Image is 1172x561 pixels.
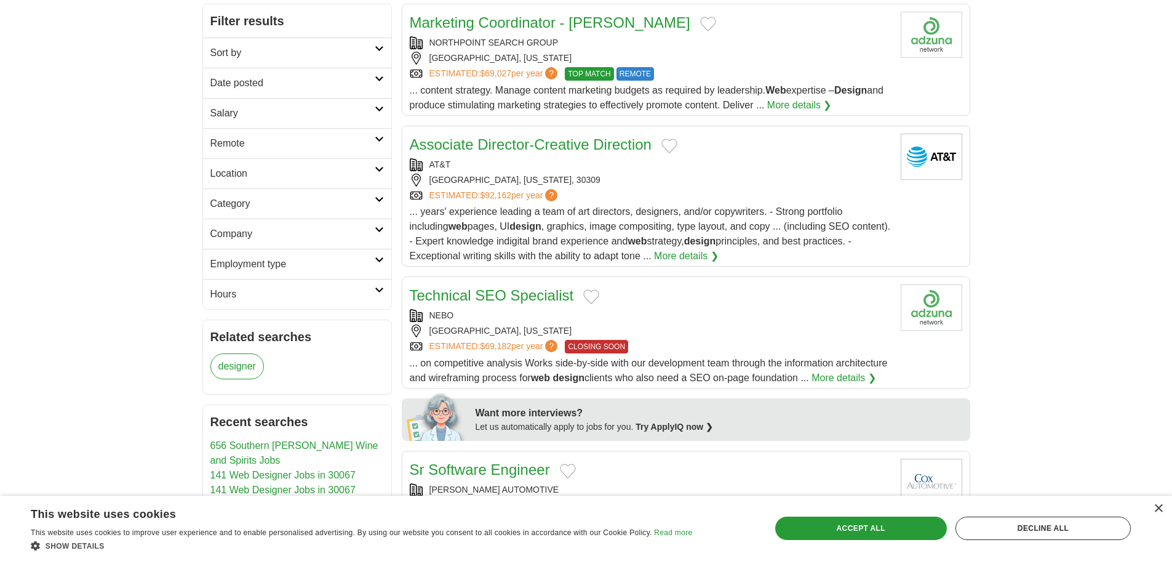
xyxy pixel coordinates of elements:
h2: Filter results [203,4,391,38]
a: ESTIMATED:$69,027per year? [429,67,560,81]
a: Associate Director-Creative Direction [410,136,652,153]
span: $69,027 [480,68,511,78]
span: TOP MATCH [565,67,613,81]
a: ESTIMATED:$92,162per year? [429,189,560,202]
a: Employment type [203,249,391,279]
span: $92,162 [480,190,511,200]
a: Company [203,219,391,249]
div: [GEOGRAPHIC_DATA], [US_STATE] [410,325,891,337]
span: This website uses cookies to improve user experience and to enable personalised advertising. By u... [31,528,652,537]
div: [GEOGRAPHIC_DATA], [US_STATE] [410,52,891,65]
a: Salary [203,98,391,128]
img: AT&T logo [901,134,962,180]
div: Show details [31,539,692,552]
a: [PERSON_NAME] AUTOMOTIVE [429,485,559,494]
a: More details ❯ [767,98,832,113]
h2: Hours [210,287,375,302]
div: Decline all [955,517,1131,540]
a: ESTIMATED:$69,182per year? [429,340,560,353]
span: $69,182 [480,341,511,351]
span: ? [545,189,557,201]
a: Sr Software Engineer [410,461,550,478]
a: Marketing Coordinator - [PERSON_NAME] [410,14,690,31]
button: Add to favorite jobs [583,289,599,304]
a: AT&T [429,159,451,169]
strong: design [509,221,541,232]
a: Date posted [203,68,391,98]
strong: web [448,221,468,232]
a: Try ApplyIQ now ❯ [636,422,713,432]
a: Hours [203,279,391,309]
span: ... on competitive analysis Works side-by-side with our development team through the information ... [410,358,888,383]
div: Let us automatically apply to jobs for you. [476,421,963,434]
span: CLOSING SOON [565,340,628,353]
img: apply-iq-scientist.png [407,392,466,441]
strong: web [531,373,550,383]
div: This website uses cookies [31,503,661,522]
span: ? [545,340,557,352]
img: Company logo [901,285,962,331]
div: NORTHPOINT SEARCH GROUP [410,36,891,49]
div: Close [1154,504,1163,514]
span: ... content strategy. Manage content marketing budgets as required by leadership. expertise – and... [410,85,884,110]
h2: Date posted [210,76,375,91]
a: More details ❯ [811,371,876,385]
button: Add to favorite jobs [661,139,677,153]
div: [GEOGRAPHIC_DATA], [US_STATE], 30309 [410,174,891,187]
strong: Web [765,85,786,95]
button: Add to favorite jobs [700,17,716,31]
a: 656 Southern [PERSON_NAME] Wine and Spirits Jobs [210,440,378,466]
div: Accept all [775,517,947,540]
h2: Recent searches [210,413,384,431]
a: designer [210,353,264,379]
button: Add to favorite jobs [560,464,576,478]
img: Cox Automotive logo [901,459,962,505]
h2: Sort by [210,46,375,60]
strong: design [553,373,585,383]
a: Technical SEO Specialist [410,287,574,304]
a: 141 Web Designer Jobs in 30067 [210,485,356,495]
span: Show details [46,542,105,551]
strong: Design [834,85,867,95]
strong: web [628,236,647,246]
a: Location [203,158,391,188]
span: ? [545,67,557,79]
a: Remote [203,128,391,158]
h2: Salary [210,106,375,121]
a: Sort by [203,38,391,68]
h2: Employment type [210,257,375,272]
a: Category [203,188,391,219]
div: NEBO [410,309,891,322]
img: Company logo [901,12,962,58]
span: ... years' experience leading a team of art directors, designers, and/or copywriters. - Strong po... [410,206,891,261]
span: REMOTE [616,67,654,81]
h2: Related searches [210,328,384,346]
strong: design [684,236,716,246]
a: More details ❯ [654,249,719,264]
h2: Category [210,196,375,211]
h2: Location [210,166,375,181]
a: Read more, opens a new window [654,528,692,537]
div: Want more interviews? [476,406,963,421]
h2: Remote [210,136,375,151]
a: 141 Web Designer Jobs in 30067 [210,470,356,480]
h2: Company [210,227,375,241]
